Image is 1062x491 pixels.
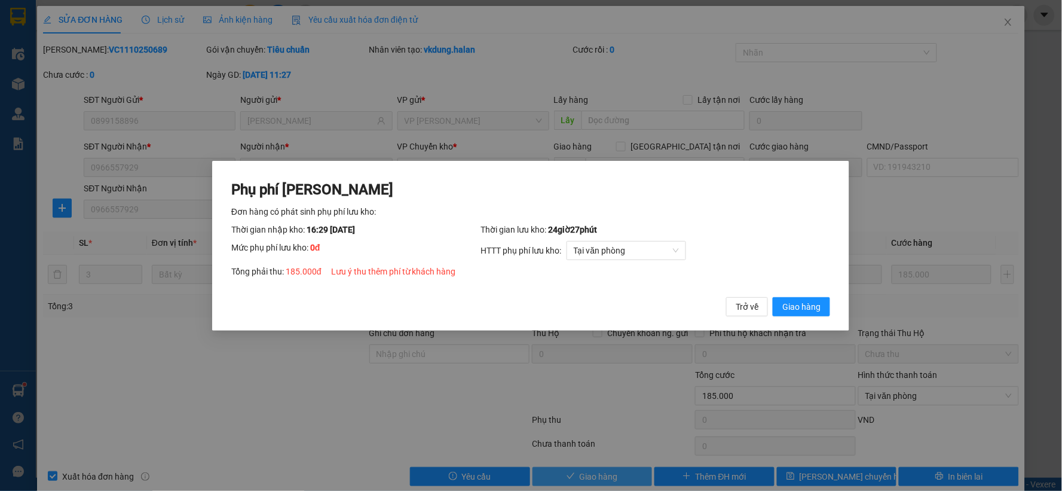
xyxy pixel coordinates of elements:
span: Lưu ý thu thêm phí từ khách hàng [331,266,456,276]
span: Tại văn phòng [574,241,679,259]
div: Thời gian nhập kho: [231,222,481,236]
div: Mức phụ phí lưu kho: [231,240,481,260]
button: Trở về [727,297,769,316]
span: 16:29 [DATE] [307,224,355,234]
div: Thời gian lưu kho: [481,222,831,236]
span: Phụ phí [PERSON_NAME] [231,181,393,198]
span: 24 giờ 27 phút [549,224,598,234]
span: Giao hàng [783,300,821,313]
div: Tổng phải thu: [231,264,830,277]
button: Giao hàng [773,297,831,316]
span: Trở về [736,300,759,313]
div: Đơn hàng có phát sinh phụ phí lưu kho: [231,205,830,218]
span: 185.000 đ [286,266,322,276]
div: HTTT phụ phí lưu kho: [481,240,831,260]
span: 0 đ [310,242,320,252]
